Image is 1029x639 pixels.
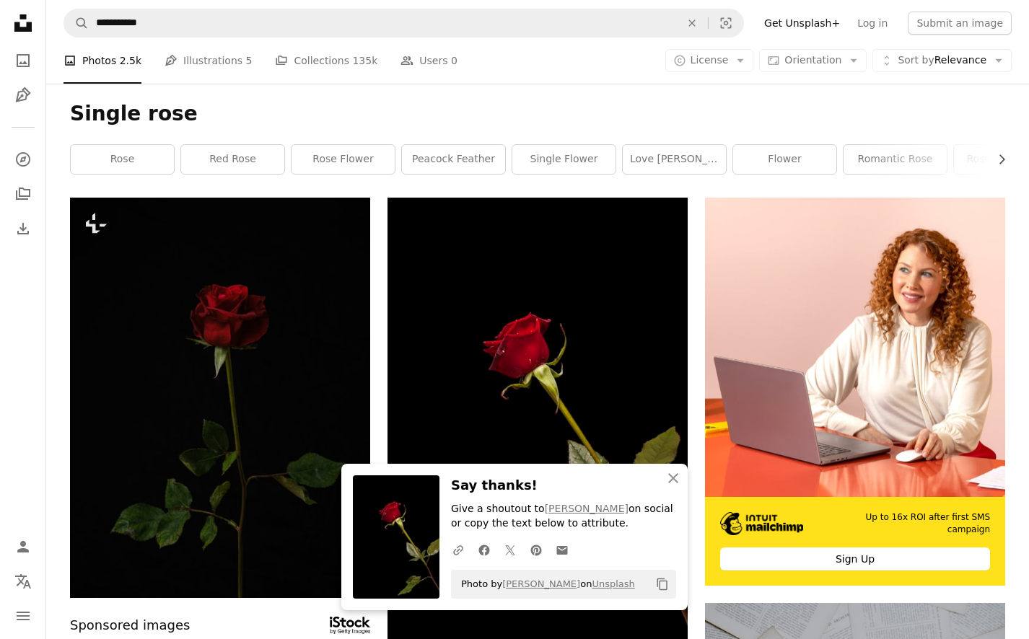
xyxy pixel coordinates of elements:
a: Photos [9,46,38,75]
a: Up to 16x ROI after first SMS campaignSign Up [705,198,1005,586]
a: [PERSON_NAME] [502,578,580,589]
button: Copy to clipboard [650,572,675,596]
a: a single red rose on a black background [70,391,370,404]
a: Get Unsplash+ [756,12,849,35]
span: License [691,54,729,66]
h1: Single rose [70,101,1005,127]
a: flower [733,145,836,174]
a: Collections 135k [275,38,377,84]
button: Visual search [709,9,743,37]
a: Users 0 [400,38,457,84]
button: Language [9,567,38,596]
a: romantic rose [844,145,947,174]
a: Share on Twitter [497,535,523,564]
div: Sign Up [720,547,990,570]
img: file-1722962837469-d5d3a3dee0c7image [705,198,1005,498]
form: Find visuals sitewide [64,9,744,38]
a: Share on Pinterest [523,535,549,564]
button: Clear [676,9,708,37]
a: red rose in bloom with black background [387,415,688,428]
a: Log in / Sign up [9,532,38,561]
a: rose [71,145,174,174]
a: Collections [9,180,38,208]
a: Share on Facebook [471,535,497,564]
button: Submit an image [908,12,1012,35]
a: Share over email [549,535,575,564]
span: Sort by [898,54,934,66]
a: Download History [9,214,38,243]
a: Explore [9,145,38,174]
span: 5 [246,53,253,69]
img: file-1690386555781-336d1949dad1image [720,512,803,535]
a: Illustrations [9,81,38,110]
a: love [PERSON_NAME] [623,145,726,174]
button: Orientation [759,49,867,72]
span: Relevance [898,53,986,68]
img: a single red rose on a black background [70,198,370,598]
button: scroll list to the right [989,145,1005,174]
button: Sort byRelevance [872,49,1012,72]
span: Orientation [784,54,841,66]
a: peacock feather [402,145,505,174]
a: red rose [181,145,284,174]
button: License [665,49,754,72]
a: [PERSON_NAME] [545,503,629,514]
p: Give a shoutout to on social or copy the text below to attribute. [451,502,676,531]
span: Up to 16x ROI after first SMS campaign [824,511,990,536]
a: rose flower [292,145,395,174]
span: 135k [352,53,377,69]
span: 0 [451,53,457,69]
button: Search Unsplash [64,9,89,37]
button: Menu [9,601,38,630]
a: single flower [512,145,616,174]
a: Illustrations 5 [165,38,252,84]
a: Log in [849,12,896,35]
a: Unsplash [592,578,634,589]
span: Photo by on [454,573,635,596]
h3: Say thanks! [451,475,676,496]
span: Sponsored images [70,615,190,636]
